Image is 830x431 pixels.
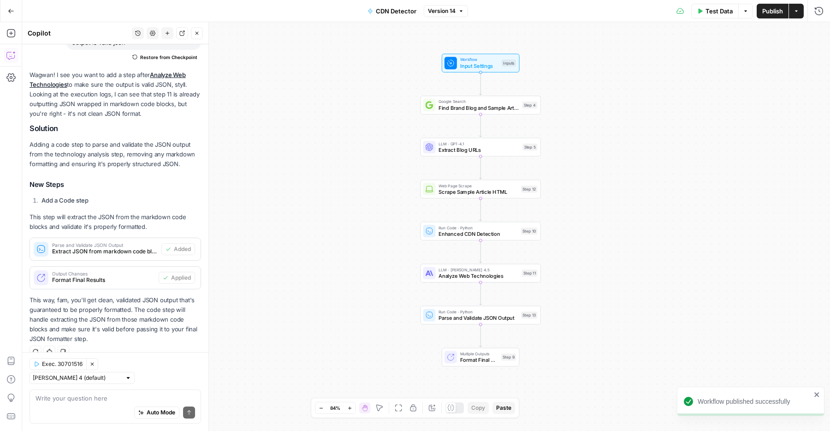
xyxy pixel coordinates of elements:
span: Analyze Web Technologies [439,272,519,280]
span: CDN Detector [376,6,416,16]
button: Paste [492,402,515,414]
div: LLM · GPT-4.1Extract Blog URLsStep 5 [421,138,541,156]
button: Test Data [691,4,738,18]
span: Extract Blog URLs [439,146,519,154]
button: Version 14 [424,5,468,17]
button: Restore from Checkpoint [129,52,201,63]
g: Edge from step_5 to step_12 [480,156,482,179]
span: LLM · GPT-4.1 [439,140,519,146]
div: Inputs [502,60,516,66]
span: Parse and Validate JSON Output [52,243,158,247]
span: Input Settings [460,62,498,70]
a: Analyze Web Technologies [30,71,186,88]
span: Exec. 30701516 [42,360,83,368]
span: Added [174,245,191,253]
input: Claude Sonnet 4 (default) [33,373,121,383]
button: Copy [468,402,489,414]
button: Added [161,243,195,255]
button: close [814,391,820,398]
span: Auto Mode [147,408,175,417]
span: Format Final Results [460,356,498,364]
g: Edge from step_4 to step_5 [480,114,482,137]
span: Restore from Checkpoint [140,54,197,61]
span: Applied [171,274,191,282]
span: Copy [471,404,485,412]
p: This way, fam, you'll get clean, validated JSON output that's guaranteed to be properly formatted... [30,295,201,344]
div: Step 11 [522,269,538,276]
span: Run Code · Python [439,224,518,230]
div: LLM · [PERSON_NAME] 4.5Analyze Web TechnologiesStep 11 [421,264,541,282]
p: This step will extract the JSON from the markdown code blocks and validate it's properly formatted. [30,212,201,232]
span: Publish [762,6,783,16]
span: Run Code · Python [439,309,518,315]
h2: Solution [30,124,201,133]
div: WorkflowInput SettingsInputs [421,54,541,72]
div: Step 13 [521,311,537,318]
div: Step 5 [522,144,537,150]
span: Extract JSON from markdown code blocks and validate it's properly formatted [52,247,158,256]
span: Find Brand Blog and Sample Articles [439,104,519,112]
div: Copilot [28,29,129,38]
div: Run Code · PythonParse and Validate JSON OutputStep 13 [421,306,541,324]
span: Multiple Outputs [460,351,498,357]
h3: New Steps [30,179,201,191]
span: Parse and Validate JSON Output [439,314,518,322]
span: Format Final Results [52,276,155,284]
g: Edge from step_10 to step_11 [480,240,482,263]
button: Publish [757,4,788,18]
g: Edge from step_11 to step_13 [480,282,482,305]
button: CDN Detector [362,4,422,18]
div: Step 10 [521,227,537,234]
div: Step 4 [522,102,537,108]
span: Workflow [460,56,498,62]
g: Edge from step_12 to step_10 [480,198,482,221]
div: Workflow published successfully [698,397,811,406]
span: Test Data [705,6,733,16]
span: LLM · [PERSON_NAME] 4.5 [439,267,519,273]
span: Google Search [439,98,519,104]
g: Edge from step_13 to step_9 [480,324,482,347]
div: Run Code · PythonEnhanced CDN DetectionStep 10 [421,222,541,240]
strong: Add a Code step [41,197,89,204]
span: Scrape Sample Article HTML [439,188,518,196]
div: Step 12 [521,186,537,192]
div: Web Page ScrapeScrape Sample Article HTMLStep 12 [421,180,541,198]
div: Multiple OutputsFormat Final ResultsStep 9 [421,348,541,366]
button: Applied [159,272,195,284]
span: Version 14 [428,7,456,15]
div: Step 9 [501,353,516,360]
button: Exec. 30701516 [30,358,86,370]
div: Google SearchFind Brand Blog and Sample ArticlesStep 4 [421,96,541,114]
p: Adding a code step to parse and validate the JSON output from the technology analysis step, remov... [30,140,201,169]
span: Enhanced CDN Detection [439,230,518,238]
span: 84% [330,404,340,412]
span: Paste [496,404,511,412]
span: Web Page Scrape [439,182,518,188]
button: Auto Mode [134,407,179,419]
g: Edge from start to step_4 [480,72,482,95]
p: Wagwan! I see you want to add a step after to make sure the output is valid JSON, styll. Looking ... [30,70,201,119]
span: Output Changes [52,271,155,276]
